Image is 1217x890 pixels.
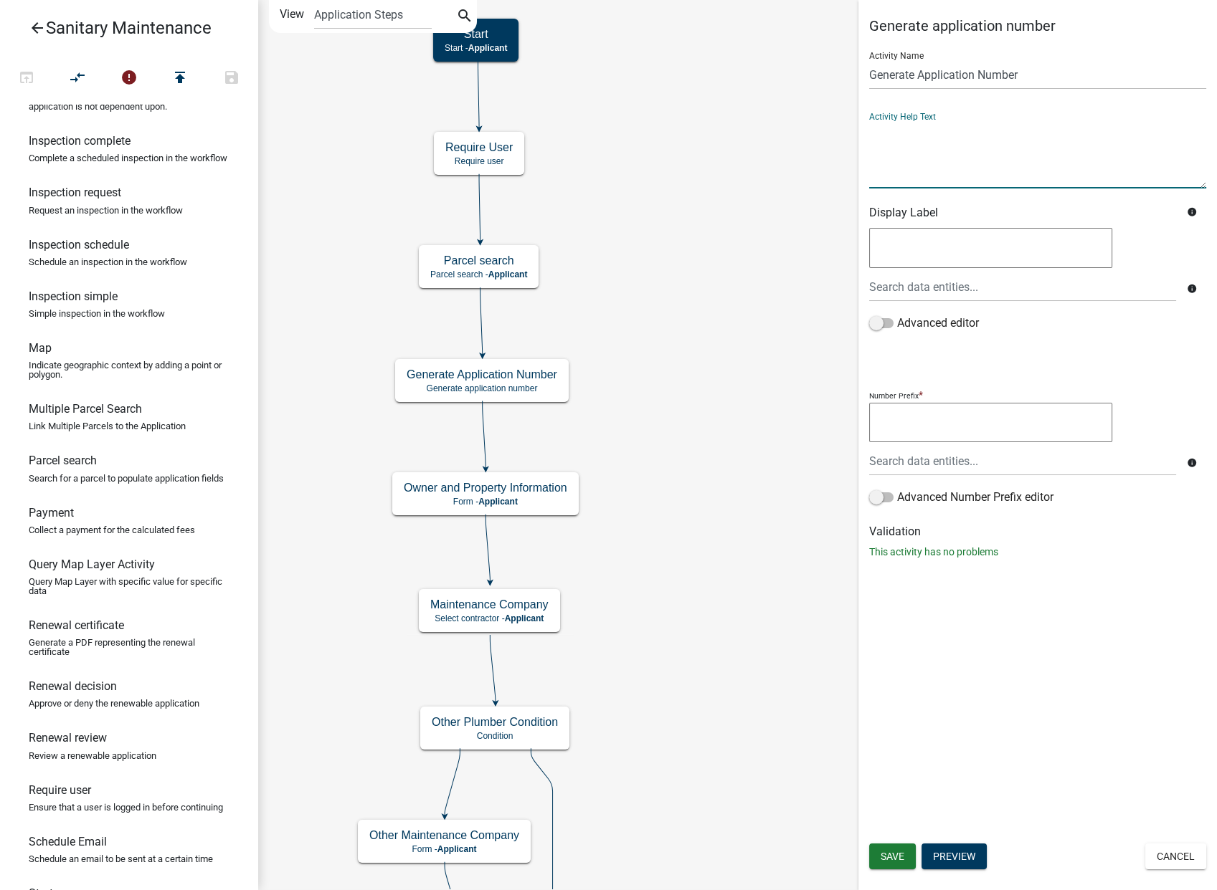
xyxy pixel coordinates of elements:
button: 2 problems in this workflow [103,63,155,94]
h6: Payment [29,506,74,520]
p: This activity has no problems [869,545,1206,560]
label: Advanced editor [869,315,979,332]
p: Select contractor - [430,613,549,623]
h6: Inspection simple [29,290,118,303]
p: Link Multiple Parcels to the Application [29,421,186,431]
h5: Require User [445,140,513,154]
h6: Query Map Layer Activity [29,558,155,571]
span: Applicant [488,269,528,279]
p: Number Prefix [869,391,919,401]
p: Parcel search - [430,269,527,279]
h6: Multiple Parcel Search [29,402,142,416]
i: search [456,7,473,27]
h6: Validation [869,525,1206,538]
i: info [1187,284,1197,294]
p: Schedule an email to be sent at a certain time [29,854,213,863]
button: Save [206,63,257,94]
p: Generate application number [407,383,557,393]
p: Condition [432,731,558,741]
h5: Maintenance Company [430,598,549,611]
p: Schedule an inspection in the workflow [29,257,187,267]
p: Review a renewable application [29,751,156,760]
h5: Other Plumber Condition [432,715,558,729]
h6: Renewal decision [29,679,117,693]
p: Generate a PDF representing the renewal certificate [29,638,229,656]
p: Collect a payment for the calculated fees [29,525,195,535]
span: Applicant [505,613,544,623]
button: Save [869,843,916,869]
h6: Map [29,341,52,355]
h6: Parcel search [29,454,97,467]
h5: Other Maintenance Company [369,828,519,842]
p: Search for a parcel to populate application fields [29,474,224,483]
h6: Schedule Email [29,835,107,848]
h5: Generate application number [869,17,1206,34]
h6: Require user [29,783,91,797]
i: compare_arrows [70,69,87,89]
i: arrow_back [29,19,46,39]
button: Auto Layout [52,63,103,94]
button: Cancel [1145,843,1206,869]
button: Preview [922,843,987,869]
p: Complete a scheduled inspection in the workflow [29,153,227,163]
button: search [453,6,476,29]
p: Query Map Layer with specific value for specific data [29,577,229,595]
h6: Display Label [869,206,1176,219]
h5: Parcel search [430,254,527,267]
h6: Renewal certificate [29,618,124,632]
i: info [1187,458,1197,468]
p: Form - [369,844,519,854]
i: error [120,69,138,89]
h5: Start [445,27,507,41]
p: Require user [445,156,513,166]
i: publish [171,69,189,89]
p: Ensure that a user is logged in before continuing [29,803,223,812]
h6: Inspection schedule [29,238,129,252]
label: Advanced Number Prefix editor [869,489,1053,506]
p: Request an inspection in the workflow [29,206,183,215]
p: Simple inspection in the workflow [29,309,165,318]
h6: Inspection request [29,186,121,199]
button: Test Workflow [1,63,52,94]
span: Applicant [468,43,508,53]
p: Approve or deny the renewable application [29,699,199,708]
h5: Generate Application Number [407,368,557,381]
input: Search data entities... [869,272,1176,302]
span: Applicant [437,844,477,854]
div: Workflow actions [1,63,257,97]
p: Use this activity to start a new workflow that this application is not dependent upon. [29,92,229,111]
button: Publish [154,63,206,94]
i: open_in_browser [18,69,35,89]
i: save [223,69,240,89]
p: Indicate geographic context by adding a point or polygon. [29,360,229,379]
span: Applicant [478,497,518,507]
span: Save [881,851,904,862]
p: Start - [445,43,507,53]
i: info [1187,207,1197,217]
a: Sanitary Maintenance [11,11,235,44]
p: Form - [404,497,567,507]
h6: Inspection complete [29,134,131,148]
input: Search data entities... [869,446,1176,476]
h6: Renewal review [29,731,107,745]
h5: Owner and Property Information [404,481,567,494]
